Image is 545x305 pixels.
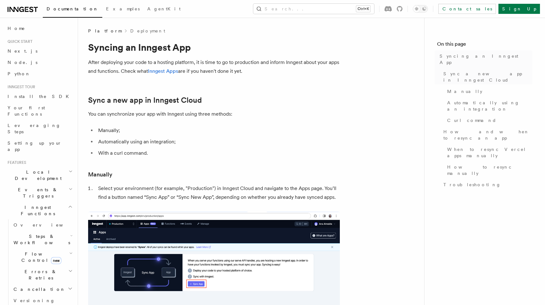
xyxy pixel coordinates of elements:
kbd: Ctrl+K [356,6,370,12]
a: Manually [445,86,532,97]
a: Install the SDK [5,91,74,102]
a: Next.js [5,45,74,57]
a: Your first Functions [5,102,74,120]
span: How and when to resync an app [443,129,532,141]
a: Syncing an Inngest App [437,50,532,68]
h4: On this page [437,40,532,50]
span: Inngest Functions [5,204,68,217]
a: Contact sales [438,4,496,14]
span: Errors & Retries [11,268,68,281]
a: Sync a new app in Inngest Cloud [88,96,202,105]
button: Cancellation [11,284,74,295]
a: How to resync manually [445,161,532,179]
a: Overview [11,219,74,231]
span: Your first Functions [8,105,45,117]
span: Cancellation [11,286,65,292]
a: Leveraging Steps [5,120,74,137]
button: Events & Triggers [5,184,74,202]
a: How and when to resync an app [441,126,532,144]
a: Documentation [43,2,102,18]
a: Manually [88,170,112,179]
span: Inngest tour [5,84,35,89]
span: Documentation [47,6,98,11]
button: Search...Ctrl+K [253,4,374,14]
span: Features [5,160,26,165]
span: Automatically using an integration [447,100,532,112]
span: AgentKit [147,6,181,11]
a: Troubleshooting [441,179,532,190]
span: Next.js [8,49,37,54]
button: Flow Controlnew [11,248,74,266]
span: Troubleshooting [443,181,501,188]
span: Curl command [447,117,497,124]
span: Home [8,25,25,32]
span: Leveraging Steps [8,123,61,134]
span: Overview [14,222,78,227]
span: Versioning [14,298,55,303]
button: Inngest Functions [5,202,74,219]
span: Examples [106,6,140,11]
span: Events & Triggers [5,187,69,199]
span: new [51,257,61,264]
a: AgentKit [143,2,184,17]
a: Inngest Apps [148,68,178,74]
a: Examples [102,2,143,17]
li: With a curl command. [96,149,340,158]
p: After deploying your code to a hosting platform, it is time to go to production and inform Innges... [88,58,340,76]
p: You can synchronize your app with Inngest using three methods: [88,110,340,118]
span: Sync a new app in Inngest Cloud [443,71,532,83]
li: Select your environment (for example, "Production") in Inngest Cloud and navigate to the Apps pag... [96,184,340,202]
a: Python [5,68,74,79]
a: Sign Up [498,4,540,14]
span: Flow Control [11,251,69,263]
span: Setting up your app [8,141,62,152]
span: Node.js [8,60,37,65]
span: Syncing an Inngest App [440,53,532,66]
span: Manually [447,88,482,95]
span: Local Development [5,169,69,181]
span: Python [8,71,31,76]
button: Errors & Retries [11,266,74,284]
span: When to resync Vercel apps manually [447,146,532,159]
span: Steps & Workflows [11,233,70,246]
a: Setting up your app [5,137,74,155]
a: Home [5,23,74,34]
li: Automatically using an integration; [96,137,340,146]
button: Steps & Workflows [11,231,74,248]
a: Automatically using an integration [445,97,532,115]
h1: Syncing an Inngest App [88,42,340,53]
a: Curl command [445,115,532,126]
li: Manually; [96,126,340,135]
a: Sync a new app in Inngest Cloud [441,68,532,86]
span: How to resync manually [447,164,532,176]
span: Install the SDK [8,94,73,99]
span: Quick start [5,39,32,44]
button: Toggle dark mode [413,5,428,13]
a: When to resync Vercel apps manually [445,144,532,161]
button: Local Development [5,166,74,184]
a: Deployment [130,28,165,34]
a: Node.js [5,57,74,68]
span: Platform [88,28,121,34]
